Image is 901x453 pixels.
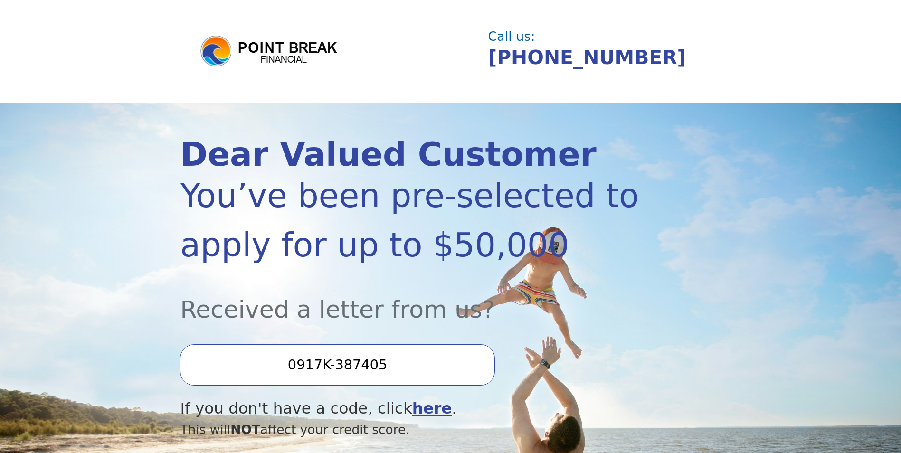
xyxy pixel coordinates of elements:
div: This will affect your credit score. [180,420,639,439]
a: [PHONE_NUMBER] [488,46,686,69]
div: Call us: [488,30,713,43]
input: Enter your Offer Code: [180,344,494,385]
img: logo.png [199,34,341,68]
div: Received a letter from us? [180,270,639,327]
a: here [412,399,452,417]
div: If you don't have a code, click . [180,397,639,420]
span: NOT [230,422,260,437]
div: Dear Valued Customer [180,138,639,171]
div: You’ve been pre-selected to apply for up to $50,000 [180,171,639,270]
